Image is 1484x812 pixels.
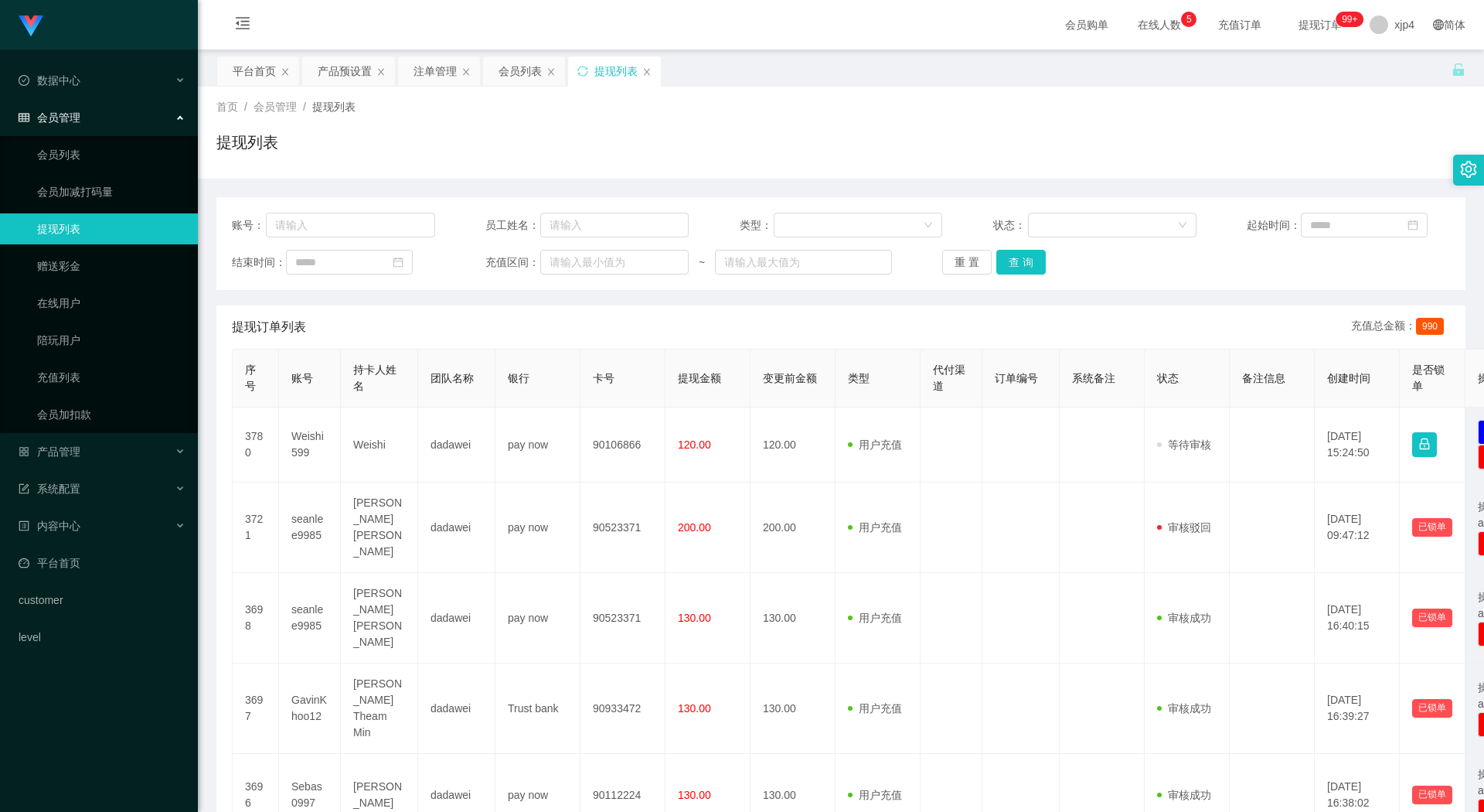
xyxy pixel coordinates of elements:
[577,66,588,77] i: 图标: sync
[1157,372,1179,384] span: 状态
[580,573,665,664] td: 90523371
[495,483,580,573] td: pay now
[763,372,817,384] span: 变更前金额
[495,573,580,664] td: pay now
[341,408,418,483] td: Weishi
[1157,789,1211,801] span: 审核成功
[848,702,902,715] span: 用户充值
[678,789,711,801] span: 130.00
[993,217,1028,234] span: 状态：
[431,372,474,384] span: 团队名称
[393,257,403,268] i: 图标: calendar
[540,213,689,237] input: 请输入
[996,250,1046,275] button: 查 询
[418,408,495,483] td: dadawei
[848,521,902,534] span: 用户充值
[751,408,836,483] td: 120.00
[245,363,256,392] span: 序号
[678,438,711,451] span: 120.00
[19,445,80,458] span: 产品管理
[1291,19,1350,30] span: 提现订单
[495,408,580,483] td: pay now
[1412,432,1437,457] button: 图标: lock
[233,573,279,664] td: 3698
[19,111,80,124] span: 会员管理
[1242,372,1285,384] span: 备注信息
[1157,702,1211,715] span: 审核成功
[848,612,902,624] span: 用户充值
[1247,217,1301,234] span: 起始时间：
[580,664,665,754] td: 90933472
[1412,609,1452,627] button: 已锁单
[751,573,836,664] td: 130.00
[233,408,279,483] td: 3780
[485,254,539,271] span: 充值区间：
[1157,521,1211,534] span: 审核驳回
[508,372,529,384] span: 银行
[19,585,185,616] a: customer
[37,399,185,430] a: 会员加扣款
[1351,318,1450,336] div: 充值总金额：
[232,254,286,271] span: 结束时间：
[1412,518,1452,537] button: 已锁单
[678,612,711,624] span: 130.00
[1433,19,1444,30] i: 图标: global
[418,483,495,573] td: dadawei
[1327,372,1370,384] span: 创建时间
[594,56,638,86] div: 提现列表
[1460,161,1477,178] i: 图标: setting
[37,213,185,244] a: 提现列表
[678,372,721,384] span: 提现金额
[689,254,715,271] span: ~
[318,56,372,86] div: 产品预设置
[1416,318,1444,335] span: 990
[461,67,471,77] i: 图标: close
[37,139,185,170] a: 会员列表
[341,483,418,573] td: [PERSON_NAME] [PERSON_NAME]
[1412,363,1445,392] span: 是否锁单
[642,67,652,77] i: 图标: close
[540,250,689,275] input: 请输入最小值为
[19,483,29,494] i: 图标: form
[1315,408,1400,483] td: [DATE] 15:24:50
[495,664,580,754] td: Trust bank
[291,372,313,384] span: 账号
[499,56,542,86] div: 会员列表
[848,372,870,384] span: 类型
[1336,12,1363,27] sup: 234
[1186,12,1192,27] p: 5
[266,213,435,237] input: 请输入
[37,362,185,393] a: 充值列表
[1072,372,1115,384] span: 系统备注
[19,75,29,86] i: 图标: check-circle-o
[1315,573,1400,664] td: [DATE] 16:40:15
[848,438,902,451] span: 用户充值
[232,217,266,234] span: 账号：
[1157,612,1211,624] span: 审核成功
[279,573,341,664] td: seanlee9985
[216,1,269,50] i: 图标: menu-fold
[216,101,238,113] span: 首页
[546,67,556,77] i: 图标: close
[341,664,418,754] td: [PERSON_NAME] Theam Min
[341,573,418,664] td: [PERSON_NAME] [PERSON_NAME]
[414,56,457,86] div: 注单管理
[1412,786,1452,804] button: 已锁单
[19,446,29,457] i: 图标: appstore-o
[678,702,711,715] span: 130.00
[593,372,614,384] span: 卡号
[418,664,495,754] td: dadawei
[244,101,247,113] span: /
[715,250,891,275] input: 请输入最大值为
[751,483,836,573] td: 200.00
[279,483,341,573] td: seanlee9985
[678,521,711,534] span: 200.00
[740,217,774,234] span: 类型：
[580,483,665,573] td: 90523371
[232,318,306,336] span: 提现订单列表
[19,520,29,531] i: 图标: profile
[1412,699,1452,718] button: 已锁单
[353,363,397,392] span: 持卡人姓名
[19,520,80,532] span: 内容中心
[924,220,933,231] i: 图标: down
